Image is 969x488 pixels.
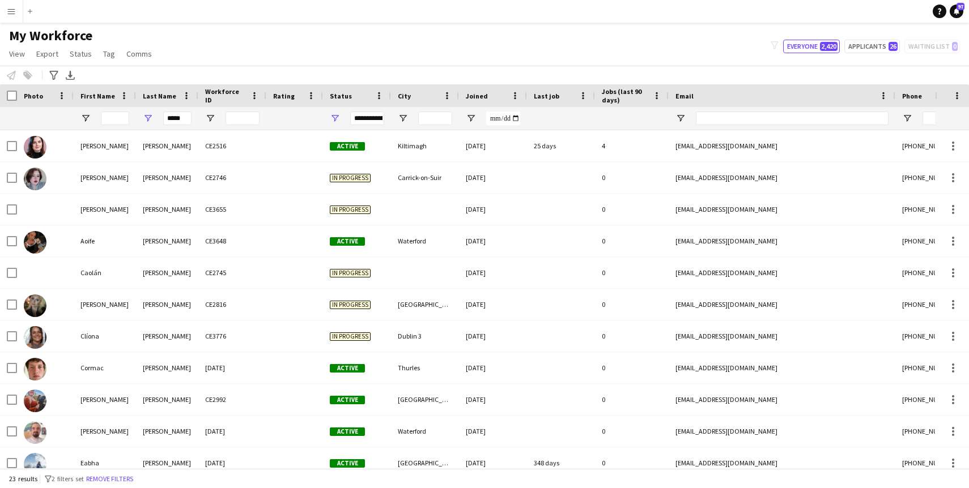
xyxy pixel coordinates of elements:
span: Status [70,49,92,59]
input: First Name Filter Input [101,112,129,125]
div: [PERSON_NAME] [74,194,136,225]
span: Active [330,142,365,151]
div: [GEOGRAPHIC_DATA] [391,447,459,478]
span: Phone [902,92,922,100]
img: Clíona Walsh [24,326,46,349]
div: [DATE] [459,320,527,352]
div: 0 [595,320,669,352]
button: Open Filter Menu [466,113,476,123]
input: Email Filter Input [696,112,889,125]
div: [PERSON_NAME] [136,352,198,383]
app-action-btn: Export XLSX [63,69,77,82]
div: [GEOGRAPHIC_DATA] [391,289,459,320]
input: Joined Filter Input [486,112,520,125]
div: 0 [595,447,669,478]
div: Waterford [391,225,459,256]
span: Last Name [143,92,176,100]
img: Adrienne Walsh [24,136,46,159]
div: Aoife [74,225,136,256]
img: Danielle Walsh [24,389,46,412]
button: Open Filter Menu [675,113,686,123]
div: [DATE] [459,162,527,193]
span: Photo [24,92,43,100]
div: [DATE] [459,447,527,478]
span: In progress [330,301,371,309]
div: [PERSON_NAME] [136,257,198,288]
div: CE2745 [198,257,266,288]
span: My Workforce [9,27,92,44]
div: [EMAIL_ADDRESS][DOMAIN_NAME] [669,162,895,193]
button: Open Filter Menu [143,113,153,123]
div: [EMAIL_ADDRESS][DOMAIN_NAME] [669,257,895,288]
div: [PERSON_NAME] [136,289,198,320]
div: [DATE] [459,130,527,161]
img: Amy Walsh [24,168,46,190]
span: Active [330,237,365,246]
span: Rating [273,92,295,100]
span: Comms [126,49,152,59]
span: Email [675,92,694,100]
img: Cormac Walsh [24,358,46,380]
div: [GEOGRAPHIC_DATA] 8 [391,384,459,415]
div: 348 days [527,447,595,478]
div: CE2516 [198,130,266,161]
div: [DATE] [198,352,266,383]
div: CE2992 [198,384,266,415]
button: Open Filter Menu [398,113,408,123]
div: [EMAIL_ADDRESS][DOMAIN_NAME] [669,225,895,256]
span: Active [330,364,365,373]
span: 97 [957,3,964,10]
span: 2 filters set [52,474,84,483]
div: [DATE] [459,194,527,225]
span: In progress [330,174,371,182]
div: [EMAIL_ADDRESS][DOMAIN_NAME] [669,320,895,352]
div: 25 days [527,130,595,161]
div: Cormac [74,352,136,383]
span: First Name [80,92,115,100]
span: Tag [103,49,115,59]
div: 0 [595,416,669,447]
button: Open Filter Menu [902,113,912,123]
span: Active [330,396,365,404]
div: CE3648 [198,225,266,256]
span: City [398,92,411,100]
button: Open Filter Menu [205,113,215,123]
input: City Filter Input [418,112,452,125]
div: 0 [595,384,669,415]
div: Thurles [391,352,459,383]
span: Active [330,427,365,436]
div: [DATE] [459,416,527,447]
div: [DATE] [459,225,527,256]
div: Dublin 3 [391,320,459,352]
a: Tag [99,46,120,61]
a: View [5,46,29,61]
div: [PERSON_NAME] [136,194,198,225]
div: 0 [595,194,669,225]
div: Kiltimagh [391,130,459,161]
div: 0 [595,352,669,383]
div: [PERSON_NAME] [74,416,136,447]
img: Aoife Walsh [24,231,46,254]
div: [PERSON_NAME] [136,447,198,478]
div: [PERSON_NAME] [74,289,136,320]
a: Status [65,46,96,61]
div: [PERSON_NAME] [136,130,198,161]
input: Last Name Filter Input [163,112,192,125]
img: David Walsh [24,421,46,444]
div: [DATE] [459,257,527,288]
div: [EMAIL_ADDRESS][DOMAIN_NAME] [669,130,895,161]
span: In progress [330,206,371,214]
span: Jobs (last 90 days) [602,87,648,104]
span: View [9,49,25,59]
img: chloe walsh [24,294,46,317]
div: [EMAIL_ADDRESS][DOMAIN_NAME] [669,289,895,320]
div: [DATE] [459,384,527,415]
span: Export [36,49,58,59]
div: 4 [595,130,669,161]
span: In progress [330,269,371,277]
a: Export [32,46,63,61]
div: Waterford [391,416,459,447]
div: [PERSON_NAME] [136,225,198,256]
div: CE3776 [198,320,266,352]
div: Eabha [74,447,136,478]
